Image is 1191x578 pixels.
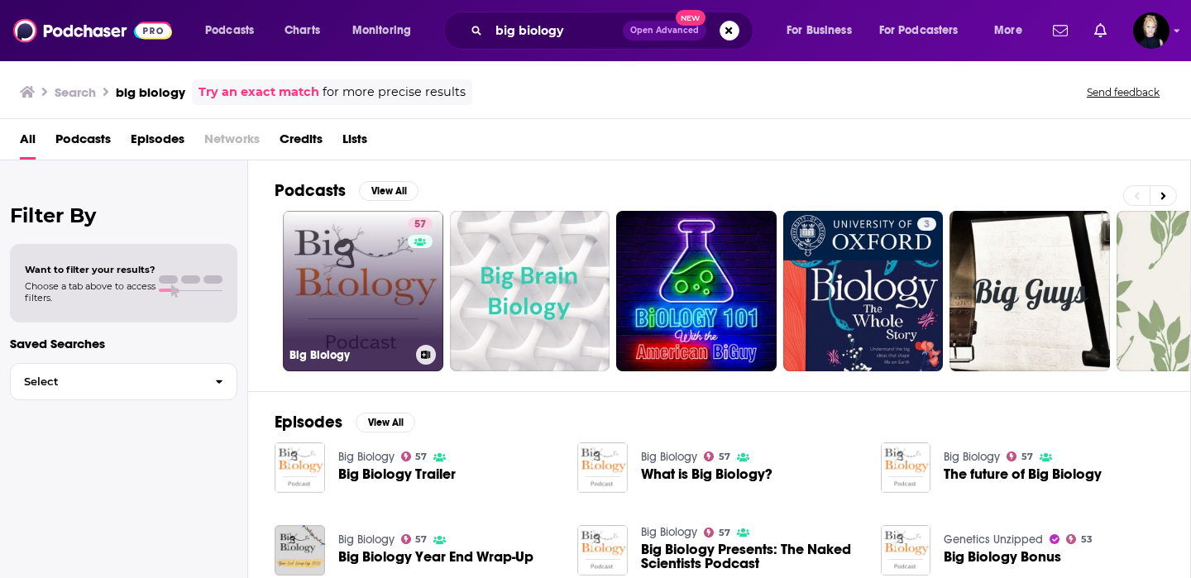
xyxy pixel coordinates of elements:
[401,534,428,544] a: 57
[338,467,456,481] a: Big Biology Trailer
[289,348,409,362] h3: Big Biology
[194,17,275,44] button: open menu
[719,529,730,537] span: 57
[630,26,699,35] span: Open Advanced
[924,217,930,233] span: 3
[489,17,623,44] input: Search podcasts, credits, & more...
[881,525,931,576] img: Big Biology Bonus
[55,84,96,100] h3: Search
[275,180,346,201] h2: Podcasts
[881,442,931,493] img: The future of Big Biology
[338,533,395,547] a: Big Biology
[359,181,419,201] button: View All
[704,451,730,461] a: 57
[775,17,873,44] button: open menu
[1088,17,1113,45] a: Show notifications dropdown
[623,21,706,41] button: Open AdvancedNew
[415,536,427,543] span: 57
[13,15,172,46] img: Podchaser - Follow, Share and Rate Podcasts
[342,126,367,160] a: Lists
[116,84,185,100] h3: big biology
[944,467,1102,481] a: The future of Big Biology
[10,336,237,351] p: Saved Searches
[415,453,427,461] span: 57
[10,203,237,227] h2: Filter By
[414,217,426,233] span: 57
[641,467,772,481] a: What is Big Biology?
[25,264,155,275] span: Want to filter your results?
[275,412,342,432] h2: Episodes
[283,211,443,371] a: 57Big Biology
[459,12,769,50] div: Search podcasts, credits, & more...
[323,83,466,102] span: for more precise results
[338,450,395,464] a: Big Biology
[275,525,325,576] img: Big Biology Year End Wrap-Up
[1133,12,1169,49] span: Logged in as Passell
[274,17,330,44] a: Charts
[944,550,1061,564] a: Big Biology Bonus
[25,280,155,303] span: Choose a tab above to access filters.
[944,533,1043,547] a: Genetics Unzipped
[285,19,320,42] span: Charts
[338,550,533,564] a: Big Biology Year End Wrap-Up
[868,17,983,44] button: open menu
[879,19,959,42] span: For Podcasters
[983,17,1043,44] button: open menu
[1066,534,1093,544] a: 53
[275,412,415,432] a: EpisodesView All
[1133,12,1169,49] button: Show profile menu
[944,450,1000,464] a: Big Biology
[704,528,730,537] a: 57
[275,442,325,493] img: Big Biology Trailer
[280,126,323,160] a: Credits
[994,19,1022,42] span: More
[1082,85,1165,99] button: Send feedback
[1081,536,1093,543] span: 53
[20,126,36,160] a: All
[783,211,944,371] a: 3
[205,19,254,42] span: Podcasts
[641,542,861,571] a: Big Biology Presents: The Naked Scientists Podcast
[352,19,411,42] span: Monitoring
[676,10,706,26] span: New
[1046,17,1074,45] a: Show notifications dropdown
[719,453,730,461] span: 57
[341,17,433,44] button: open menu
[577,525,628,576] img: Big Biology Presents: The Naked Scientists Podcast
[1021,453,1033,461] span: 57
[10,363,237,400] button: Select
[356,413,415,432] button: View All
[641,450,697,464] a: Big Biology
[787,19,852,42] span: For Business
[131,126,184,160] a: Episodes
[408,217,433,231] a: 57
[275,180,419,201] a: PodcastsView All
[401,451,428,461] a: 57
[917,217,936,231] a: 3
[55,126,111,160] a: Podcasts
[577,442,628,493] img: What is Big Biology?
[204,126,260,160] span: Networks
[11,376,202,387] span: Select
[1007,451,1033,461] a: 57
[1133,12,1169,49] img: User Profile
[641,525,697,539] a: Big Biology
